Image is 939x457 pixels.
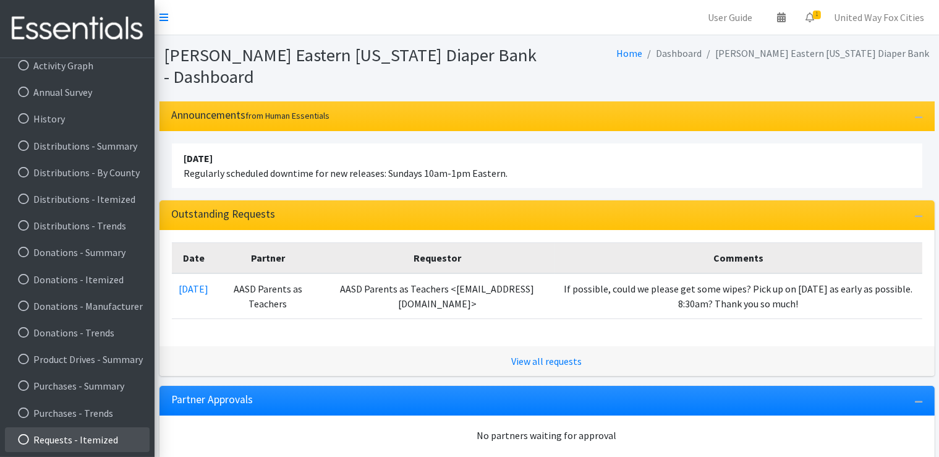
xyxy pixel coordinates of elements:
[5,267,150,292] a: Donations - Itemized
[5,240,150,265] a: Donations - Summary
[172,243,216,274] th: Date
[5,213,150,238] a: Distributions - Trends
[5,347,150,372] a: Product Drives - Summary
[796,5,824,30] a: 1
[172,428,922,443] div: No partners waiting for approval
[5,80,150,105] a: Annual Survey
[320,273,554,319] td: AASD Parents as Teachers <[EMAIL_ADDRESS][DOMAIN_NAME]>
[813,11,821,19] span: 1
[702,45,930,62] li: [PERSON_NAME] Eastern [US_STATE] Diaper Bank
[5,8,150,49] img: HumanEssentials
[5,160,150,185] a: Distributions - By County
[179,283,209,295] a: [DATE]
[643,45,702,62] li: Dashboard
[320,243,554,274] th: Requestor
[172,143,922,188] li: Regularly scheduled downtime for new releases: Sundays 10am-1pm Eastern.
[554,243,922,274] th: Comments
[184,152,213,164] strong: [DATE]
[172,109,330,122] h3: Announcements
[5,320,150,345] a: Donations - Trends
[164,45,543,87] h1: [PERSON_NAME] Eastern [US_STATE] Diaper Bank - Dashboard
[5,374,150,398] a: Purchases - Summary
[824,5,934,30] a: United Way Fox Cities
[5,106,150,131] a: History
[698,5,762,30] a: User Guide
[5,401,150,425] a: Purchases - Trends
[617,47,643,59] a: Home
[5,134,150,158] a: Distributions - Summary
[5,427,150,452] a: Requests - Itemized
[246,110,330,121] small: from Human Essentials
[172,393,253,406] h3: Partner Approvals
[5,294,150,318] a: Donations - Manufacturer
[512,355,582,367] a: View all requests
[216,273,320,319] td: AASD Parents as Teachers
[216,243,320,274] th: Partner
[554,273,922,319] td: If possible, could we please get some wipes? Pick up on [DATE] as early as possible. 8:30am? Than...
[5,187,150,211] a: Distributions - Itemized
[5,53,150,78] a: Activity Graph
[172,208,276,221] h3: Outstanding Requests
